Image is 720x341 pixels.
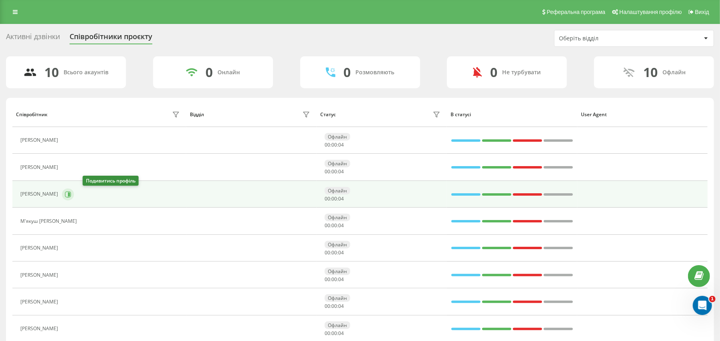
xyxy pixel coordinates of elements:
div: Офлайн [663,69,686,76]
div: Онлайн [217,69,240,76]
span: 00 [331,141,337,148]
div: Всього акаунтів [64,69,109,76]
div: Не турбувати [502,69,541,76]
div: 0 [490,65,497,80]
span: 04 [338,141,344,148]
div: [PERSON_NAME] [20,299,60,305]
div: Офлайн [325,241,350,248]
div: Відділ [190,112,204,117]
div: : : [325,142,344,148]
span: 04 [338,168,344,175]
div: 10 [45,65,59,80]
div: Офлайн [325,294,350,302]
span: 00 [331,303,337,309]
div: [PERSON_NAME] [20,272,60,278]
span: Налаштування профілю [619,9,682,15]
span: 00 [331,195,337,202]
div: : : [325,169,344,174]
div: : : [325,250,344,256]
div: Активні дзвінки [6,32,60,45]
span: 00 [325,276,330,283]
div: : : [325,331,344,336]
div: 0 [343,65,351,80]
div: [PERSON_NAME] [20,137,60,143]
span: 00 [331,330,337,337]
span: 00 [331,168,337,175]
div: Розмовляють [355,69,394,76]
div: Співробітники проєкту [70,32,152,45]
span: 04 [338,195,344,202]
div: В статусі [451,112,573,117]
div: Офлайн [325,160,350,167]
span: 04 [338,222,344,229]
span: 00 [325,330,330,337]
span: 04 [338,276,344,283]
iframe: Intercom live chat [693,296,712,315]
span: 00 [325,249,330,256]
span: Вихід [695,9,709,15]
span: 1 [709,296,716,302]
div: User Agent [581,112,704,117]
span: Реферальна програма [547,9,606,15]
span: 04 [338,249,344,256]
div: [PERSON_NAME] [20,191,60,197]
div: 0 [205,65,213,80]
div: Статус [320,112,336,117]
div: Офлайн [325,321,350,329]
div: Офлайн [325,214,350,221]
span: 00 [325,303,330,309]
div: Офлайн [325,268,350,275]
span: 00 [325,195,330,202]
div: : : [325,277,344,282]
span: 04 [338,303,344,309]
div: Оберіть відділ [559,35,654,42]
div: 10 [644,65,658,80]
span: 00 [325,168,330,175]
div: [PERSON_NAME] [20,326,60,331]
div: Співробітник [16,112,48,117]
span: 00 [331,249,337,256]
div: Офлайн [325,133,350,141]
div: [PERSON_NAME] [20,245,60,251]
span: 00 [331,276,337,283]
span: 00 [325,222,330,229]
div: : : [325,196,344,202]
span: 04 [338,330,344,337]
div: : : [325,223,344,228]
div: Подивитись профіль [83,176,139,186]
span: 00 [331,222,337,229]
div: : : [325,303,344,309]
span: 00 [325,141,330,148]
div: [PERSON_NAME] [20,165,60,170]
div: Офлайн [325,187,350,194]
div: М'якуш [PERSON_NAME] [20,218,79,224]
